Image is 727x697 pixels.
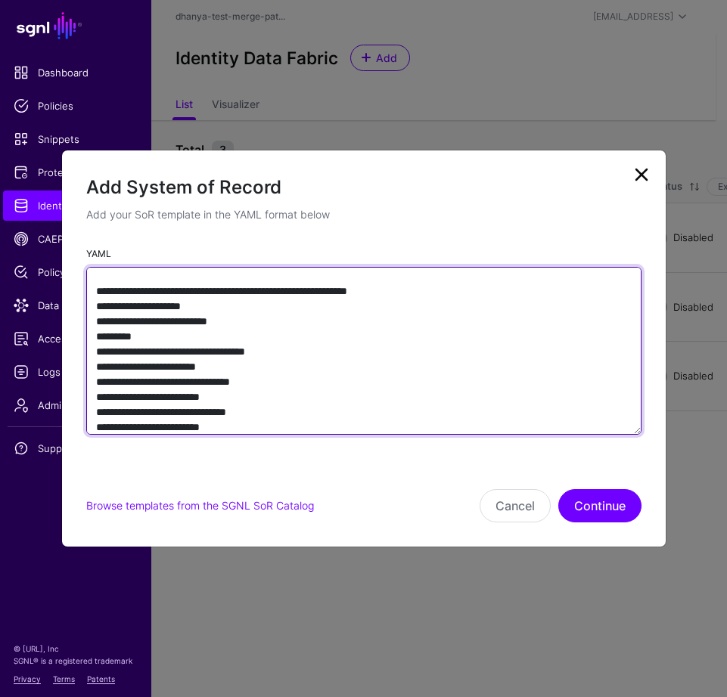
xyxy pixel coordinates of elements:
label: YAML [86,247,111,261]
h2: Add System of Record [86,175,642,200]
p: Add your SoR template in the YAML format below [86,206,642,222]
button: Cancel [480,489,551,522]
button: Continue [558,489,642,522]
a: Browse templates from the SGNL SoR Catalog [86,499,314,512]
